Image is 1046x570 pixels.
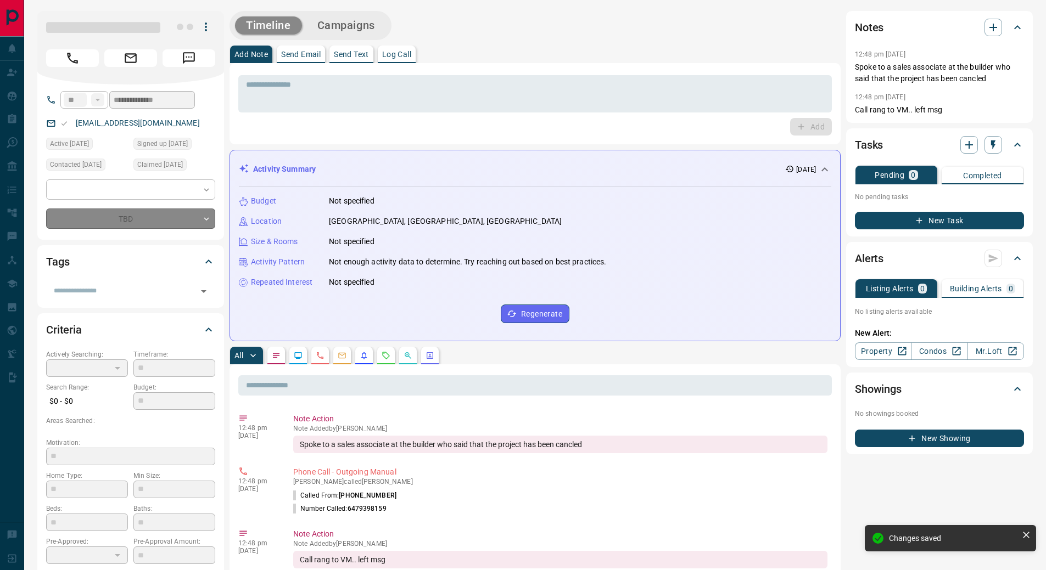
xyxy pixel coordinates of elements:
p: Note Action [293,528,827,540]
a: Mr.Loft [967,342,1024,360]
div: TBD [46,208,215,229]
p: Budget [251,195,276,207]
p: Pending [875,171,904,179]
p: Not specified [329,195,374,207]
span: Call [46,49,99,67]
p: Not specified [329,236,374,247]
p: Send Email [281,50,321,58]
button: Timeline [235,16,302,35]
div: Alerts [855,245,1024,272]
p: [DATE] [238,485,277,493]
svg: Lead Browsing Activity [294,351,303,360]
p: Search Range: [46,382,128,392]
p: No pending tasks [855,189,1024,205]
p: Areas Searched: [46,416,215,426]
div: Wed Jul 23 2025 [133,159,215,174]
span: Signed up [DATE] [137,138,188,149]
p: Not enough activity data to determine. Try reaching out based on best practices. [329,256,607,268]
p: Call rang to VM.. left msg [855,104,1024,116]
p: Note Added by [PERSON_NAME] [293,425,827,432]
span: Claimed [DATE] [137,159,183,170]
span: [PHONE_NUMBER] [339,492,396,499]
p: Note Action [293,413,827,425]
h2: Criteria [46,321,82,338]
p: New Alert: [855,328,1024,339]
div: Showings [855,376,1024,402]
svg: Notes [272,351,281,360]
div: Notes [855,14,1024,41]
p: Pre-Approved: [46,537,128,546]
svg: Emails [338,351,346,360]
p: 0 [1009,285,1013,292]
p: 12:48 pm [238,424,277,432]
p: [PERSON_NAME] called [PERSON_NAME] [293,478,827,486]
a: [EMAIL_ADDRESS][DOMAIN_NAME] [76,118,200,127]
a: Condos [911,342,967,360]
p: Timeframe: [133,349,215,359]
h2: Showings [855,380,902,398]
p: Pre-Approval Amount: [133,537,215,546]
div: Wed Jul 23 2025 [133,138,215,153]
div: Tasks [855,132,1024,158]
h2: Tasks [855,136,883,154]
button: Regenerate [501,304,569,323]
p: Called From: [293,490,396,500]
p: Listing Alerts [866,285,914,292]
p: Activity Pattern [251,256,305,268]
p: Log Call [382,50,411,58]
button: Campaigns [306,16,386,35]
p: Actively Searching: [46,349,128,359]
div: Criteria [46,317,215,343]
p: Size & Rooms [251,236,298,247]
p: Location [251,216,282,227]
svg: Requests [382,351,390,360]
p: Not specified [329,276,374,288]
p: 12:48 pm [238,539,277,547]
p: Beds: [46,504,128,513]
p: [GEOGRAPHIC_DATA], [GEOGRAPHIC_DATA], [GEOGRAPHIC_DATA] [329,216,562,227]
div: Spoke to a sales associate at the builder who said that the project has been cancled [293,436,827,453]
a: Property [855,342,911,360]
h2: Alerts [855,250,883,267]
h2: Notes [855,19,883,36]
p: Completed [963,172,1002,179]
p: 0 [911,171,915,179]
p: Phone Call - Outgoing Manual [293,466,827,478]
p: Send Text [334,50,369,58]
h2: Tags [46,253,69,270]
div: Changes saved [889,534,1017,543]
p: No showings booked [855,409,1024,419]
span: 6479398159 [348,505,387,512]
span: Message [163,49,215,67]
svg: Opportunities [404,351,412,360]
p: 12:48 pm [DATE] [855,93,905,101]
p: Building Alerts [950,285,1002,292]
p: 12:48 pm [DATE] [855,50,905,58]
p: Add Note [234,50,268,58]
p: 12:48 pm [238,477,277,485]
p: 0 [920,285,925,292]
p: Baths: [133,504,215,513]
span: Active [DATE] [50,138,89,149]
p: Min Size: [133,471,215,481]
p: Home Type: [46,471,128,481]
svg: Email Valid [60,120,68,127]
p: Budget: [133,382,215,392]
p: All [234,352,243,359]
p: $0 - $0 [46,392,128,410]
p: No listing alerts available [855,307,1024,317]
p: Repeated Interest [251,276,312,288]
div: Wed Jul 23 2025 [46,159,128,174]
button: Open [196,284,211,299]
p: [DATE] [238,432,277,439]
svg: Listing Alerts [360,351,368,360]
p: Number Called: [293,504,387,513]
span: Contacted [DATE] [50,159,102,170]
button: New Showing [855,430,1024,447]
p: Note Added by [PERSON_NAME] [293,540,827,548]
p: Motivation: [46,438,215,448]
div: Tags [46,249,215,275]
svg: Calls [316,351,325,360]
p: Activity Summary [253,163,316,175]
div: Wed Jul 23 2025 [46,138,128,153]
